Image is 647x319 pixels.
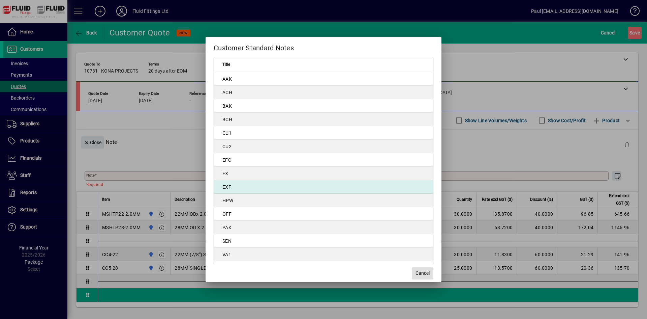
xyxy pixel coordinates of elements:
[214,207,433,221] td: OFF
[214,126,433,140] td: CU1
[214,261,433,275] td: VAL
[415,270,430,277] span: Cancel
[222,61,230,68] span: Title
[214,234,433,248] td: SEN
[214,221,433,234] td: PAK
[214,248,433,261] td: VA1
[214,140,433,153] td: CU2
[206,37,441,56] h2: Customer Standard Notes
[214,72,433,86] td: AAK
[214,180,433,194] td: EXF
[214,167,433,180] td: EX
[214,86,433,99] td: ACH
[214,194,433,207] td: HPW
[214,153,433,167] td: EFC
[214,99,433,113] td: BAK
[412,267,433,280] button: Cancel
[214,113,433,126] td: BCH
